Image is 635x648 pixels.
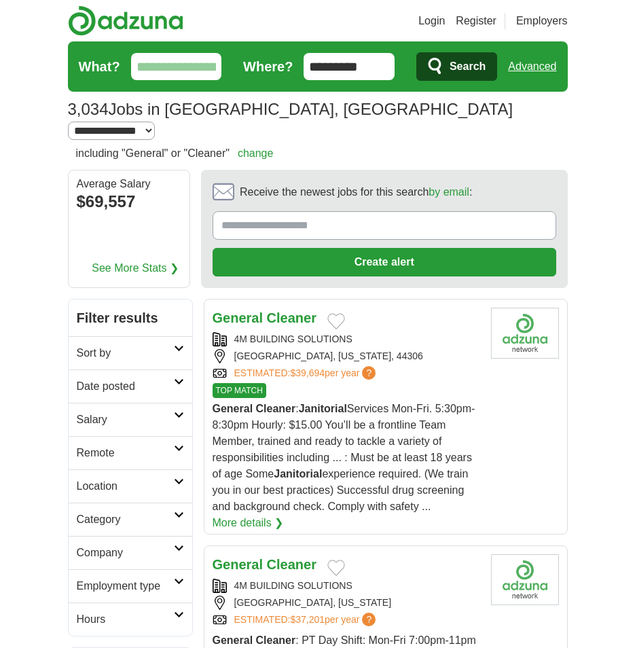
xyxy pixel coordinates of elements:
[267,310,316,325] strong: Cleaner
[68,5,183,36] img: Adzuna logo
[69,536,192,569] a: Company
[256,634,296,646] strong: Cleaner
[77,412,174,428] h2: Salary
[213,349,480,363] div: [GEOGRAPHIC_DATA], [US_STATE], 44306
[234,366,379,380] a: ESTIMATED:$39,694per year?
[327,560,345,576] button: Add to favorite jobs
[68,97,109,122] span: 3,034
[69,569,192,602] a: Employment type
[290,367,325,378] span: $39,694
[92,260,179,276] a: See More Stats ❯
[290,614,325,625] span: $37,201
[76,145,274,162] h2: including "General" or "Cleaner"
[213,310,316,325] a: General Cleaner
[240,184,472,200] span: Receive the newest jobs for this search :
[213,515,284,531] a: More details ❯
[77,611,174,628] h2: Hours
[213,403,253,414] strong: General
[362,366,376,380] span: ?
[69,602,192,636] a: Hours
[327,313,345,329] button: Add to favorite jobs
[456,13,496,29] a: Register
[77,478,174,494] h2: Location
[69,469,192,503] a: Location
[213,248,556,276] button: Create alert
[77,445,174,461] h2: Remote
[77,179,181,190] div: Average Salary
[213,403,475,512] span: : Services Mon-Fri. 5:30pm-8:30pm Hourly: $15.00 You’ll be a frontline Team Member, trained and r...
[213,596,480,610] div: [GEOGRAPHIC_DATA], [US_STATE]
[77,511,174,528] h2: Category
[238,147,274,159] a: change
[77,545,174,561] h2: Company
[69,503,192,536] a: Category
[234,334,352,344] a: 4M BUILDING SOLUTIONS
[69,300,192,336] h2: Filter results
[69,370,192,403] a: Date posted
[256,403,296,414] strong: Cleaner
[491,554,559,605] img: 4M Building Solutions logo
[213,634,253,646] strong: General
[69,336,192,370] a: Sort by
[267,557,316,572] strong: Cleaner
[429,186,469,198] a: by email
[418,13,445,29] a: Login
[77,345,174,361] h2: Sort by
[274,468,322,480] strong: Janitorial
[213,557,263,572] strong: General
[77,190,181,214] div: $69,557
[299,403,347,414] strong: Janitorial
[79,56,120,77] label: What?
[243,56,293,77] label: Where?
[491,308,559,359] img: 4M Building Solutions logo
[234,580,352,591] a: 4M BUILDING SOLUTIONS
[213,310,263,325] strong: General
[234,613,379,627] a: ESTIMATED:$37,201per year?
[362,613,376,626] span: ?
[213,557,316,572] a: General Cleaner
[77,578,174,594] h2: Employment type
[516,13,568,29] a: Employers
[77,378,174,395] h2: Date posted
[416,52,497,81] button: Search
[213,383,266,398] span: TOP MATCH
[508,53,556,80] a: Advanced
[69,403,192,436] a: Salary
[69,436,192,469] a: Remote
[450,53,486,80] span: Search
[68,100,513,118] h1: Jobs in [GEOGRAPHIC_DATA], [GEOGRAPHIC_DATA]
